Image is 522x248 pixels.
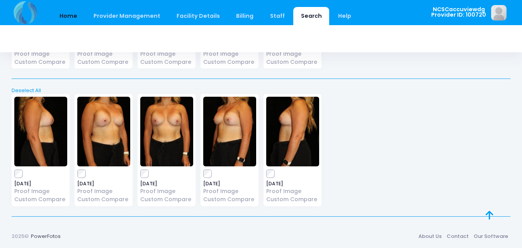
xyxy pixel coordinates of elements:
a: Proof Image [140,187,193,195]
a: Deselect All [9,87,513,94]
a: Search [293,7,329,25]
img: image [14,97,67,166]
a: Custom Compare [14,195,67,204]
a: Our Software [471,229,510,243]
span: [DATE] [140,181,193,186]
img: image [77,97,130,166]
span: [DATE] [266,181,319,186]
a: Custom Compare [203,195,256,204]
a: Proof Image [14,50,67,58]
img: image [203,97,256,166]
a: Proof Image [77,50,130,58]
a: Staff [262,7,292,25]
a: Contact [444,229,471,243]
a: Proof Image [14,187,67,195]
span: [DATE] [77,181,130,186]
a: Custom Compare [77,195,130,204]
span: [DATE] [203,181,256,186]
a: Custom Compare [140,195,193,204]
img: image [266,97,319,166]
span: 2025© [12,233,29,240]
a: Help [331,7,359,25]
a: Proof Image [266,50,319,58]
a: Proof Image [266,187,319,195]
span: NCSCaccuviewdg Provider ID: 100720 [431,7,486,18]
a: Facility Details [169,7,228,25]
a: Proof Image [140,50,193,58]
a: Proof Image [77,187,130,195]
a: PowerFotos [31,233,61,240]
a: Proof Image [203,187,256,195]
a: Proof Image [203,50,256,58]
a: Custom Compare [266,58,319,66]
a: Custom Compare [77,58,130,66]
a: Custom Compare [14,58,67,66]
a: Provider Management [86,7,168,25]
a: Home [52,7,85,25]
img: image [140,97,193,166]
a: Custom Compare [266,195,319,204]
a: Billing [229,7,261,25]
img: image [491,5,507,21]
span: [DATE] [14,181,67,186]
a: Custom Compare [203,58,256,66]
a: About Us [416,229,444,243]
a: Custom Compare [140,58,193,66]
